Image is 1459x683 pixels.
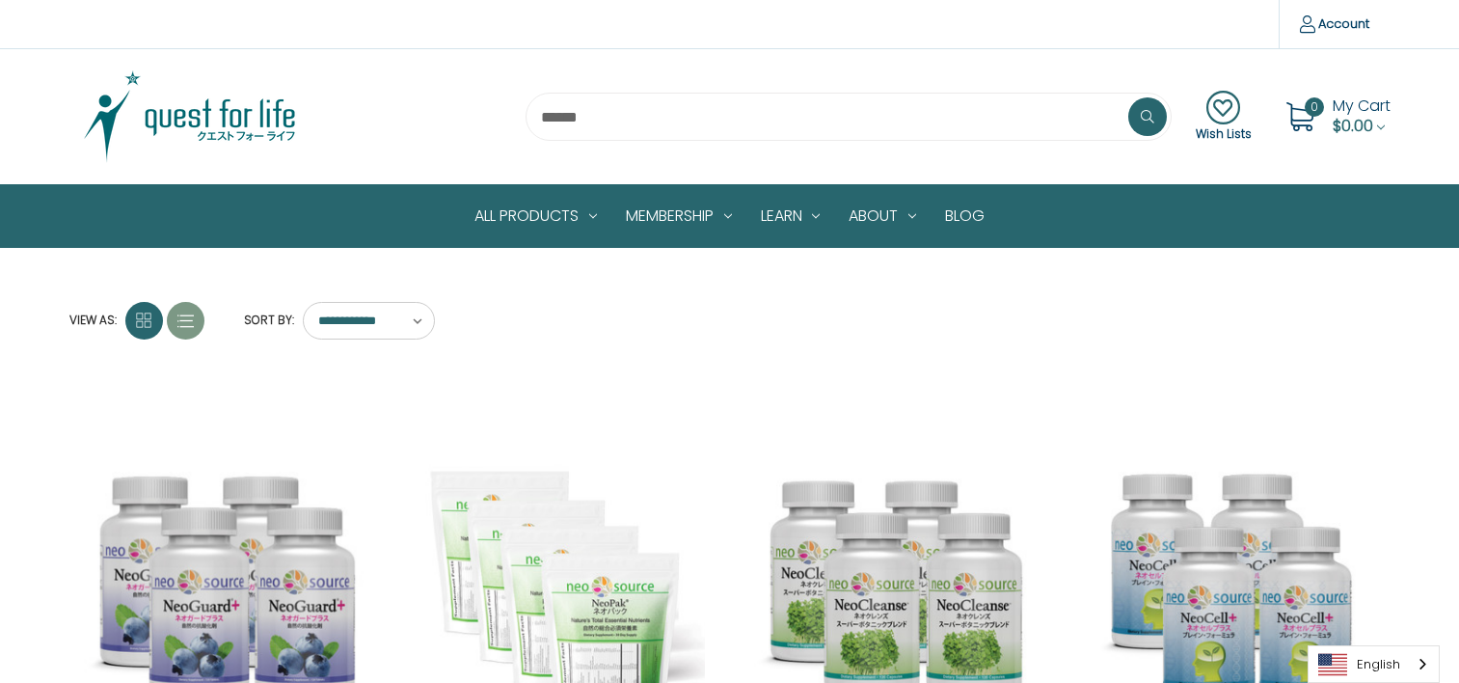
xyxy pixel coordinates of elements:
[1305,97,1324,117] span: 0
[69,68,311,165] img: Quest Group
[1196,91,1252,143] a: Wish Lists
[233,306,294,335] label: Sort By:
[460,185,611,247] a: All Products
[611,185,746,247] a: Membership
[1309,646,1439,682] a: English
[69,312,117,329] span: View as:
[1308,645,1440,683] div: Language
[834,185,931,247] a: About
[746,185,835,247] a: Learn
[931,185,999,247] a: Blog
[1333,95,1391,117] span: My Cart
[1308,645,1440,683] aside: Language selected: English
[1333,115,1373,137] span: $0.00
[1333,95,1391,137] a: Cart with 0 items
